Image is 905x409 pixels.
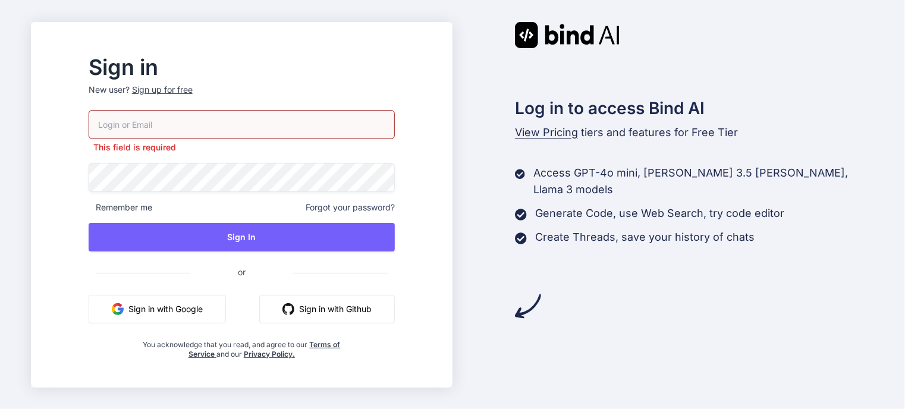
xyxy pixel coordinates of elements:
[89,295,226,323] button: Sign in with Google
[259,295,395,323] button: Sign in with Github
[515,124,874,141] p: tiers and features for Free Tier
[533,165,874,198] p: Access GPT-4o mini, [PERSON_NAME] 3.5 [PERSON_NAME], Llama 3 models
[89,58,395,77] h2: Sign in
[306,202,395,213] span: Forgot your password?
[89,202,152,213] span: Remember me
[535,229,755,246] p: Create Threads, save your history of chats
[89,141,395,153] p: This field is required
[515,126,578,139] span: View Pricing
[515,293,541,319] img: arrow
[112,303,124,315] img: google
[535,205,784,222] p: Generate Code, use Web Search, try code editor
[244,350,295,358] a: Privacy Policy.
[89,223,395,251] button: Sign In
[282,303,294,315] img: github
[515,96,874,121] h2: Log in to access Bind AI
[515,22,620,48] img: Bind AI logo
[89,84,395,110] p: New user?
[140,333,344,359] div: You acknowledge that you read, and agree to our and our
[188,340,341,358] a: Terms of Service
[89,110,395,139] input: Login or Email
[132,84,193,96] div: Sign up for free
[190,257,293,287] span: or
